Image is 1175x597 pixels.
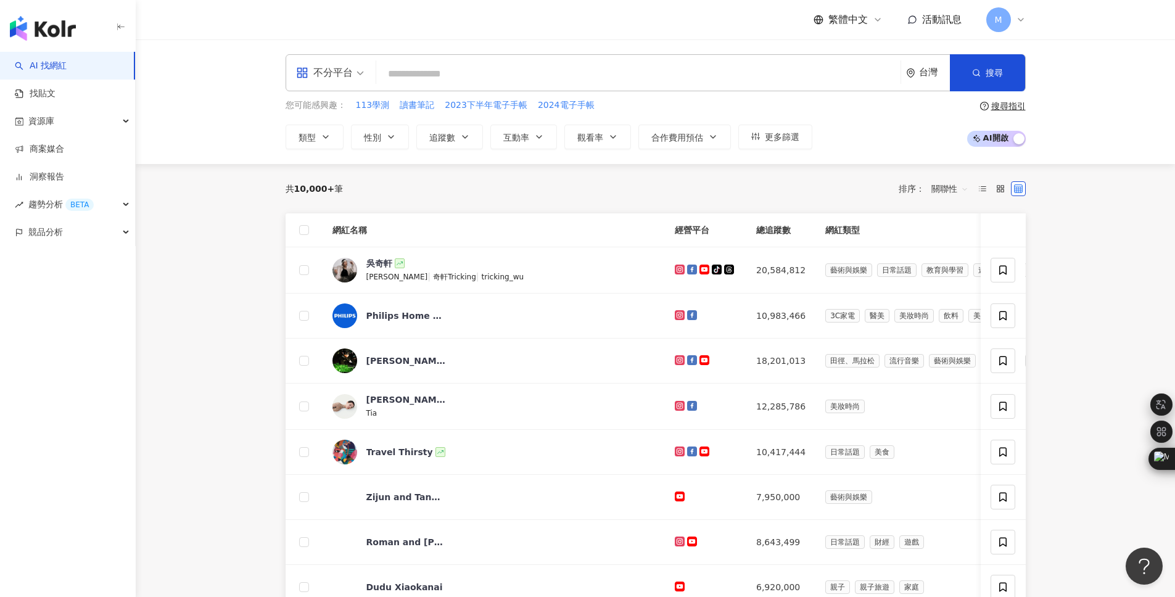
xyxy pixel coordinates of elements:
[332,530,357,554] img: KOL Avatar
[638,125,731,149] button: 合作費用預估
[651,133,703,142] span: 合作費用預估
[894,309,934,323] span: 美妝時尚
[366,536,447,548] div: Roman and [PERSON_NAME]
[980,102,989,110] span: question-circle
[15,88,56,100] a: 找貼文
[356,99,390,112] span: 113學測
[476,271,482,281] span: |
[351,125,409,149] button: 性別
[332,530,656,554] a: KOL AvatarRoman and [PERSON_NAME]
[332,348,656,373] a: KOL Avatar[PERSON_NAME] [PERSON_NAME]
[366,310,447,322] div: Philips Home Living [GEOGRAPHIC_DATA]
[825,263,872,277] span: 藝術與娛樂
[366,446,433,458] div: Travel Thirsty
[323,213,666,247] th: 網紅名稱
[746,384,815,430] td: 12,285,786
[399,99,435,112] button: 讀書筆記
[294,184,335,194] span: 10,000+
[445,99,527,112] span: 2023下半年電子手帳
[665,213,746,247] th: 經營平台
[15,143,64,155] a: 商案媒合
[355,99,390,112] button: 113學測
[503,133,529,142] span: 互動率
[296,67,308,79] span: appstore
[825,309,860,323] span: 3C家電
[877,263,917,277] span: 日常話題
[825,490,872,504] span: 藝術與娛樂
[400,99,434,112] span: 讀書筆記
[828,13,868,27] span: 繁體中文
[738,125,812,149] button: 更多篩選
[991,101,1026,111] div: 搜尋指引
[815,213,1094,247] th: 網紅類型
[825,580,850,594] span: 親子
[332,440,656,464] a: KOL AvatarTravel Thirsty
[825,400,865,413] span: 美妝時尚
[366,273,428,281] span: [PERSON_NAME]
[332,257,656,283] a: KOL Avatar吳奇軒[PERSON_NAME]|奇軒Tricking|tricking_wu
[746,247,815,294] td: 20,584,812
[899,535,924,549] span: 遊戲
[28,191,94,218] span: 趨勢分析
[564,125,631,149] button: 觀看率
[986,68,1003,78] span: 搜尋
[906,68,915,78] span: environment
[855,580,894,594] span: 親子旅遊
[919,67,950,78] div: 台灣
[416,125,483,149] button: 追蹤數
[973,263,998,277] span: 遊戲
[65,199,94,211] div: BETA
[884,354,924,368] span: 流行音樂
[746,520,815,565] td: 8,643,499
[429,133,455,142] span: 追蹤數
[366,257,392,270] div: 吳奇軒
[921,263,968,277] span: 教育與學習
[968,309,993,323] span: 美食
[765,132,799,142] span: 更多篩選
[332,303,656,328] a: KOL AvatarPhilips Home Living [GEOGRAPHIC_DATA]
[433,273,476,281] span: 奇軒Tricking
[332,258,357,282] img: KOL Avatar
[444,99,528,112] button: 2023下半年電子手帳
[332,394,357,419] img: KOL Avatar
[332,485,357,509] img: KOL Avatar
[332,485,656,509] a: KOL AvatarZijun and Tang San
[366,491,447,503] div: Zijun and Tang San
[870,445,894,459] span: 美食
[746,430,815,475] td: 10,417,444
[366,409,377,418] span: Tia
[482,273,524,281] span: tricking_wu
[490,125,557,149] button: 互動率
[332,303,357,328] img: KOL Avatar
[28,218,63,246] span: 競品分析
[538,99,595,112] span: 2024電子手帳
[825,535,865,549] span: 日常話題
[28,107,54,135] span: 資源庫
[332,440,357,464] img: KOL Avatar
[1126,548,1163,585] iframe: Help Scout Beacon - Open
[299,133,316,142] span: 類型
[929,354,976,368] span: 藝術與娛樂
[994,13,1002,27] span: M
[931,179,968,199] span: 關聯性
[746,475,815,520] td: 7,950,000
[366,581,443,593] div: Dudu Xiaokanai
[366,355,447,367] div: [PERSON_NAME] [PERSON_NAME]
[922,14,962,25] span: 活動訊息
[746,294,815,339] td: 10,983,466
[537,99,595,112] button: 2024電子手帳
[939,309,963,323] span: 飲料
[15,171,64,183] a: 洞察報告
[296,63,353,83] div: 不分平台
[366,393,447,406] div: [PERSON_NAME]
[746,213,815,247] th: 總追蹤數
[899,179,975,199] div: 排序：
[332,393,656,419] a: KOL Avatar[PERSON_NAME]Tia
[286,99,346,112] span: 您可能感興趣：
[286,184,344,194] div: 共 筆
[825,354,880,368] span: 田徑、馬拉松
[15,200,23,209] span: rise
[332,348,357,373] img: KOL Avatar
[577,133,603,142] span: 觀看率
[865,309,889,323] span: 醫美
